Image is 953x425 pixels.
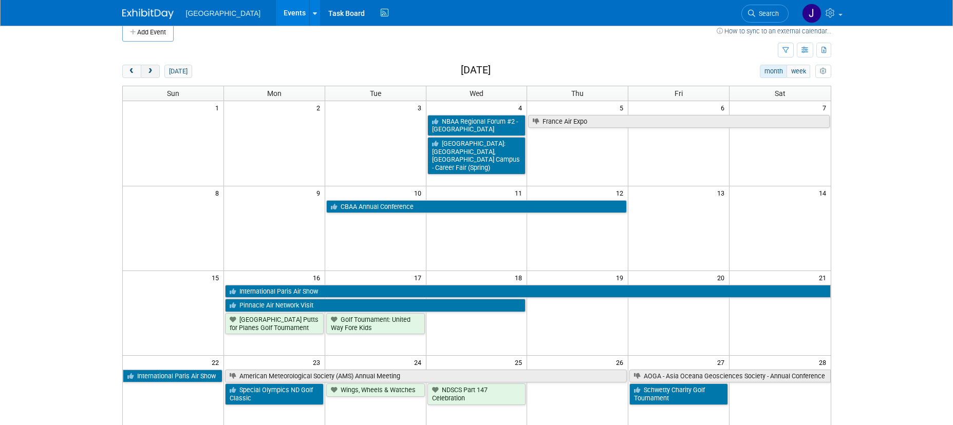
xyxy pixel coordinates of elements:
[615,186,628,199] span: 12
[517,101,527,114] span: 4
[214,186,223,199] span: 8
[413,186,426,199] span: 10
[315,101,325,114] span: 2
[214,101,223,114] span: 1
[122,23,174,42] button: Add Event
[122,65,141,78] button: prev
[312,271,325,284] span: 16
[225,299,526,312] a: Pinnacle Air Network Visit
[741,5,789,23] a: Search
[141,65,160,78] button: next
[211,356,223,369] span: 22
[787,65,810,78] button: week
[571,89,584,98] span: Thu
[267,89,282,98] span: Mon
[225,383,324,404] a: Special Olympics ND Golf Classic
[619,101,628,114] span: 5
[211,271,223,284] span: 15
[326,383,425,397] a: Wings, Wheels & Watches
[615,356,628,369] span: 26
[528,115,829,128] a: France Air Expo
[370,89,381,98] span: Tue
[427,137,526,175] a: [GEOGRAPHIC_DATA]: [GEOGRAPHIC_DATA], [GEOGRAPHIC_DATA] Campus - Career Fair (Spring)
[720,101,729,114] span: 6
[716,356,729,369] span: 27
[514,271,527,284] span: 18
[470,89,483,98] span: Wed
[675,89,683,98] span: Fri
[427,383,526,404] a: NDSCS Part 147 Celebration
[122,9,174,19] img: ExhibitDay
[629,370,830,383] a: AOGA - Asia Oceana Geosciences Society - Annual Conference
[820,68,827,75] i: Personalize Calendar
[821,101,831,114] span: 7
[413,356,426,369] span: 24
[717,27,831,35] a: How to sync to an external calendar...
[802,4,821,23] img: Jessica Belcher
[326,313,425,334] a: Golf Tournament: United Way Fore Kids
[514,186,527,199] span: 11
[312,356,325,369] span: 23
[818,271,831,284] span: 21
[461,65,491,76] h2: [DATE]
[629,383,728,404] a: Schwetty Charity Golf Tournament
[815,65,831,78] button: myCustomButton
[417,101,426,114] span: 3
[514,356,527,369] span: 25
[775,89,786,98] span: Sat
[716,186,729,199] span: 13
[818,186,831,199] span: 14
[818,356,831,369] span: 28
[315,186,325,199] span: 9
[225,313,324,334] a: [GEOGRAPHIC_DATA] Putts for Planes Golf Tournament
[186,9,261,17] span: [GEOGRAPHIC_DATA]
[225,285,831,298] a: International Paris Air Show
[225,370,627,383] a: American Meteorological Society (AMS) Annual Meeting
[716,271,729,284] span: 20
[760,65,787,78] button: month
[427,115,526,136] a: NBAA Regional Forum #2 - [GEOGRAPHIC_DATA]
[164,65,192,78] button: [DATE]
[326,200,627,214] a: CBAA Annual Conference
[123,370,222,383] a: International Paris Air Show
[615,271,628,284] span: 19
[413,271,426,284] span: 17
[755,10,779,17] span: Search
[167,89,179,98] span: Sun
